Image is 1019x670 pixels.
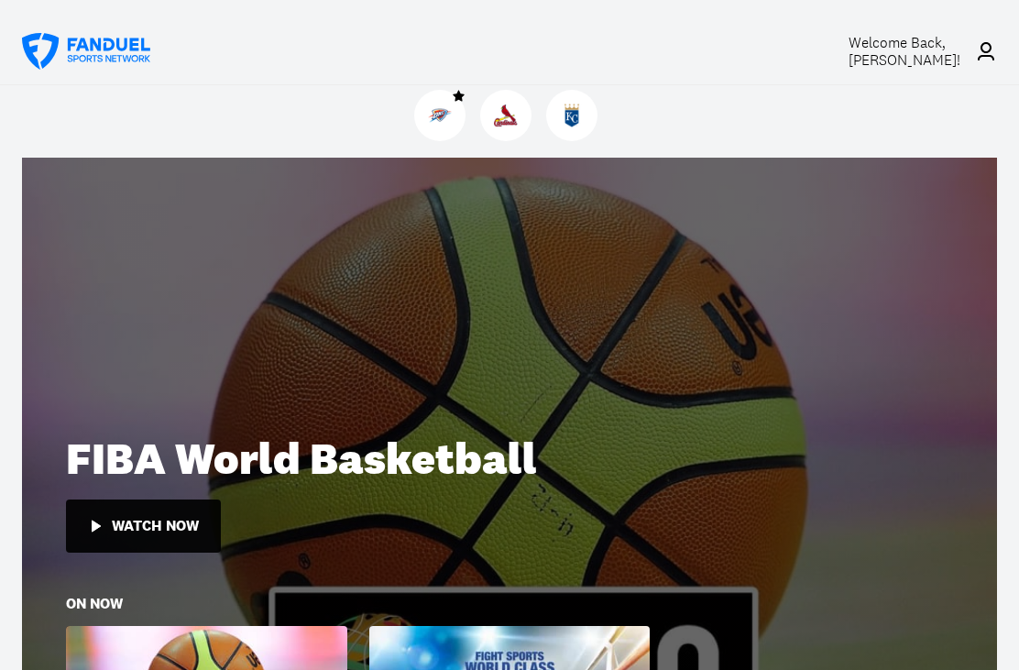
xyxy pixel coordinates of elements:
a: ThunderThunder [414,126,473,145]
div: On Now [66,597,123,611]
a: Welcome Back,[PERSON_NAME]! [795,34,997,69]
a: CardinalsCardinals [480,126,539,145]
div: Watch Now [112,518,199,534]
img: Cardinals [494,104,518,127]
div: FIBA World Basketball [66,432,953,485]
img: Thunder [428,104,452,127]
button: Watch Now [66,500,221,553]
img: Royals [560,104,584,127]
a: RoyalsRoyals [546,126,605,145]
span: Welcome Back, [PERSON_NAME] ! [849,33,960,70]
a: FanDuel Sports Network [22,33,150,70]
